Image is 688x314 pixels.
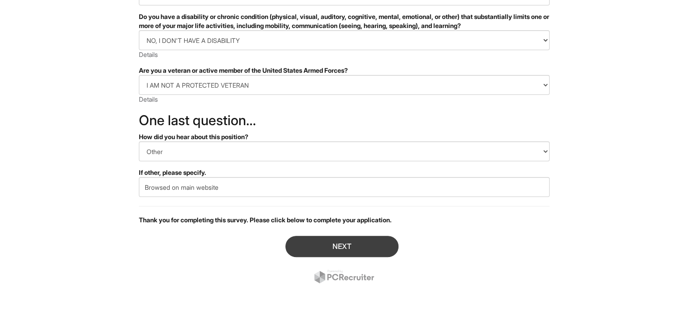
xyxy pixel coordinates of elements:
div: Are you a veteran or active member of the United States Armed Forces? [139,66,550,75]
h2: One last question… [139,113,550,128]
select: Do you have a disability or chronic condition (physical, visual, auditory, cognitive, mental, emo... [139,30,550,50]
input: If other, please specify. [139,177,550,197]
p: Thank you for completing this survey. Please click below to complete your application. [139,216,550,225]
select: How did you hear about this position? [139,141,550,161]
a: Details [139,51,158,58]
a: Details [139,95,158,103]
button: Next [285,236,399,257]
div: How did you hear about this position? [139,132,550,141]
div: Do you have a disability or chronic condition (physical, visual, auditory, cognitive, mental, emo... [139,12,550,30]
select: Are you a veteran or active member of the United States Armed Forces? [139,75,550,95]
div: If other, please specify. [139,168,550,177]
